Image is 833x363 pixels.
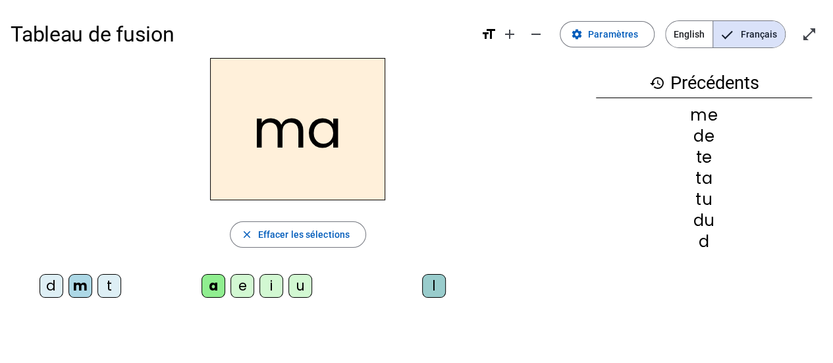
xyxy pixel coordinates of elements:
[801,26,817,42] mat-icon: open_in_full
[596,69,812,98] h3: Précédents
[528,26,544,42] mat-icon: remove
[596,128,812,144] div: de
[665,20,786,48] mat-button-toggle-group: Language selection
[596,192,812,208] div: tu
[649,75,664,91] mat-icon: history
[497,21,523,47] button: Augmenter la taille de la police
[258,227,350,242] span: Effacer les sélections
[713,21,785,47] span: Français
[11,13,470,55] h1: Tableau de fusion
[596,213,812,229] div: du
[571,28,583,40] mat-icon: settings
[596,150,812,165] div: te
[97,274,121,298] div: t
[210,58,385,200] h2: ma
[596,171,812,186] div: ta
[259,274,283,298] div: i
[588,26,638,42] span: Paramètres
[288,274,312,298] div: u
[560,21,655,47] button: Paramètres
[523,21,549,47] button: Diminuer la taille de la police
[796,21,822,47] button: Entrer en plein écran
[666,21,712,47] span: English
[230,221,366,248] button: Effacer les sélections
[422,274,446,298] div: l
[40,274,63,298] div: d
[596,107,812,123] div: me
[230,274,254,298] div: e
[502,26,518,42] mat-icon: add
[241,229,253,240] mat-icon: close
[481,26,497,42] mat-icon: format_size
[202,274,225,298] div: a
[68,274,92,298] div: m
[596,234,812,250] div: d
